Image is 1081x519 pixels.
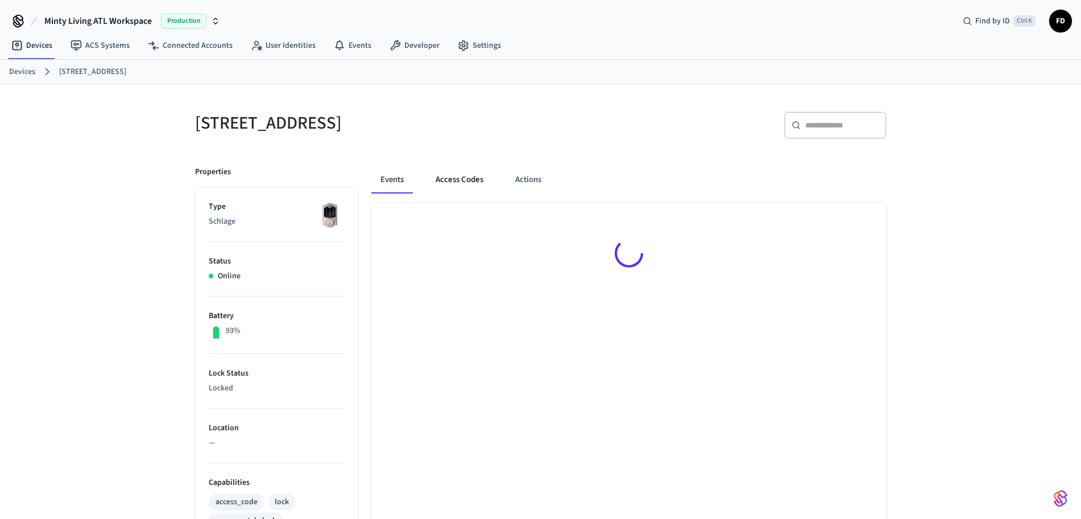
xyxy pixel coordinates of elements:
p: Location [209,422,344,434]
a: ACS Systems [61,35,139,56]
span: Ctrl K [1013,15,1036,27]
button: Actions [506,166,550,193]
div: lock [275,496,289,508]
span: Production [161,14,206,28]
p: 93% [226,325,241,337]
button: Access Codes [426,166,492,193]
p: Capabilities [209,477,344,489]
p: Lock Status [209,368,344,380]
p: Schlage [209,216,344,228]
p: Online [218,270,241,282]
a: User Identities [242,35,325,56]
div: ant example [371,166,887,193]
a: Developer [380,35,449,56]
p: Locked [209,382,344,394]
a: Connected Accounts [139,35,242,56]
span: Find by ID [975,15,1010,27]
button: FD [1049,10,1072,32]
p: Properties [195,166,231,178]
p: Status [209,256,344,267]
p: Type [209,201,344,213]
div: Find by IDCtrl K [954,11,1045,31]
a: Devices [9,66,35,78]
h5: [STREET_ADDRESS] [195,112,534,135]
button: Events [371,166,413,193]
p: — [209,437,344,449]
img: SeamLogoGradient.69752ec5.svg [1054,489,1067,508]
a: Events [325,35,380,56]
img: Schlage Sense Smart Deadbolt with Camelot Trim, Front [316,201,344,229]
p: Battery [209,310,344,322]
a: Settings [449,35,510,56]
div: access_code [216,496,258,508]
span: Minty Living ATL Workspace [44,14,152,28]
a: [STREET_ADDRESS] [59,66,126,78]
a: Devices [2,35,61,56]
span: FD [1050,11,1071,31]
